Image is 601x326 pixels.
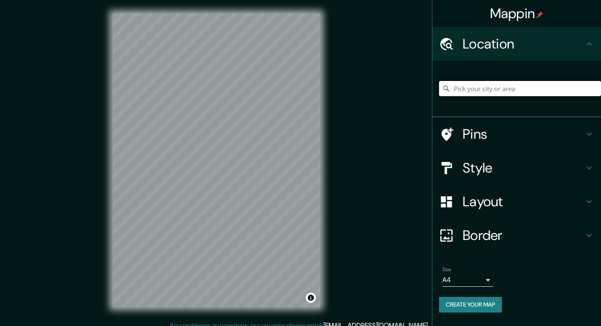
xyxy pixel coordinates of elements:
div: A4 [442,273,493,287]
input: Pick your city or area [439,81,601,96]
h4: Pins [463,126,584,143]
div: Border [432,218,601,252]
img: pin-icon.png [536,11,543,18]
button: Create your map [439,297,502,313]
div: Pins [432,117,601,151]
label: Size [442,266,451,273]
h4: Style [463,159,584,176]
button: Toggle attribution [306,293,316,303]
div: Style [432,151,601,185]
div: Location [432,27,601,61]
h4: Location [463,35,584,52]
h4: Mappin [490,5,544,22]
h4: Layout [463,193,584,210]
h4: Border [463,227,584,244]
div: Layout [432,185,601,218]
canvas: Map [113,13,320,307]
